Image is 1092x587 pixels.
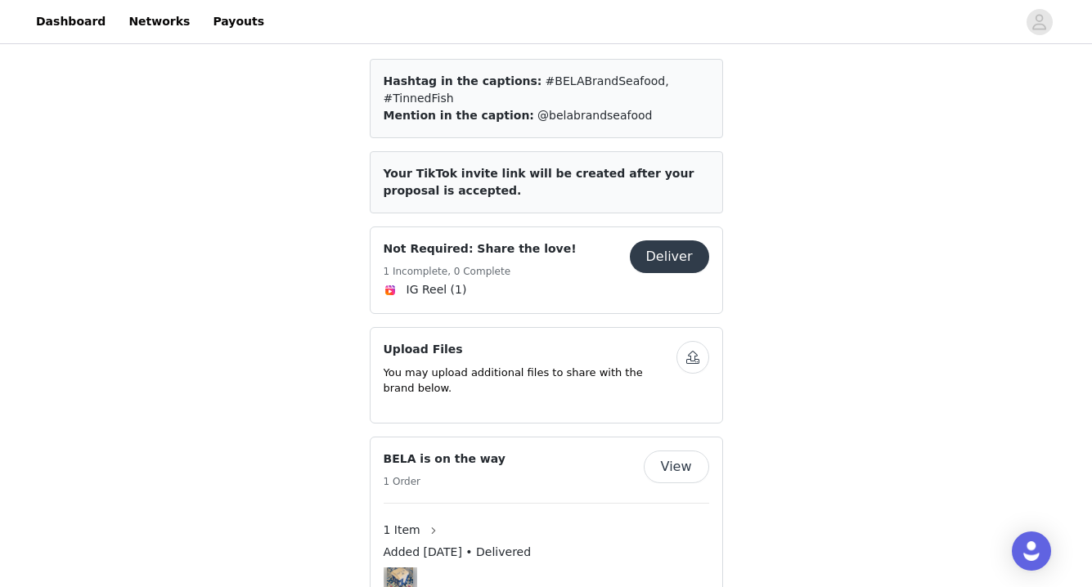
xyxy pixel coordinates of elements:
[407,281,467,298] span: IG Reel (1)
[384,522,420,539] span: 1 Item
[630,240,709,273] button: Deliver
[26,3,115,40] a: Dashboard
[384,284,397,297] img: Instagram Reels Icon
[203,3,274,40] a: Payouts
[384,544,532,561] span: Added [DATE] • Delivered
[384,109,534,122] span: Mention in the caption:
[384,74,669,105] span: #BELABrandSeafood, #TinnedFish
[384,450,506,468] h4: BELA is on the way
[384,365,676,397] p: You may upload additional files to share with the brand below.
[384,474,506,489] h5: 1 Order
[384,74,542,87] span: Hashtag in the captions:
[644,450,709,483] button: View
[1031,9,1047,35] div: avatar
[384,167,694,197] span: Your TikTok invite link will be created after your proposal is accepted.
[384,240,577,258] h4: Not Required: Share the love!
[370,226,723,314] div: Not Required: Share the love!
[119,3,200,40] a: Networks
[384,341,676,358] h4: Upload Files
[537,109,652,122] span: @belabrandseafood
[384,264,577,279] h5: 1 Incomplete, 0 Complete
[1012,531,1051,571] div: Open Intercom Messenger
